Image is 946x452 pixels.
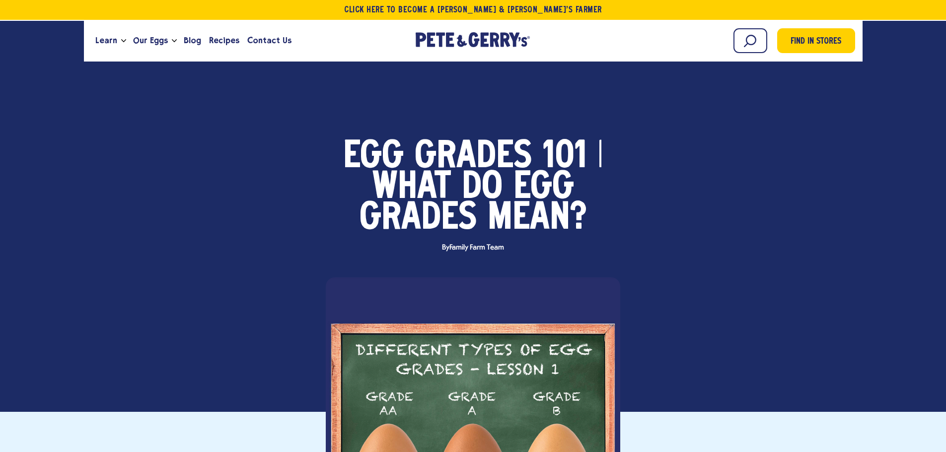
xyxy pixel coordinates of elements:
span: Mean? [488,203,587,234]
span: Our Eggs [133,34,168,47]
a: Contact Us [243,27,295,54]
span: Egg [513,173,574,203]
span: Do [462,173,503,203]
input: Search [733,28,767,53]
span: By [437,244,509,252]
span: Egg [343,142,404,173]
span: 101 [543,142,586,173]
span: What [372,173,451,203]
span: Family Farm Team [449,244,504,252]
span: Blog [184,34,201,47]
span: Learn [95,34,117,47]
button: Open the dropdown menu for Learn [121,39,126,43]
span: Grades [415,142,532,173]
span: Recipes [209,34,239,47]
a: Recipes [205,27,243,54]
span: Find in Stores [791,35,841,49]
a: Find in Stores [777,28,855,53]
a: Our Eggs [129,27,172,54]
button: Open the dropdown menu for Our Eggs [172,39,177,43]
span: Contact Us [247,34,291,47]
a: Learn [91,27,121,54]
span: | [597,142,603,173]
a: Blog [180,27,205,54]
span: Grades [360,203,477,234]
